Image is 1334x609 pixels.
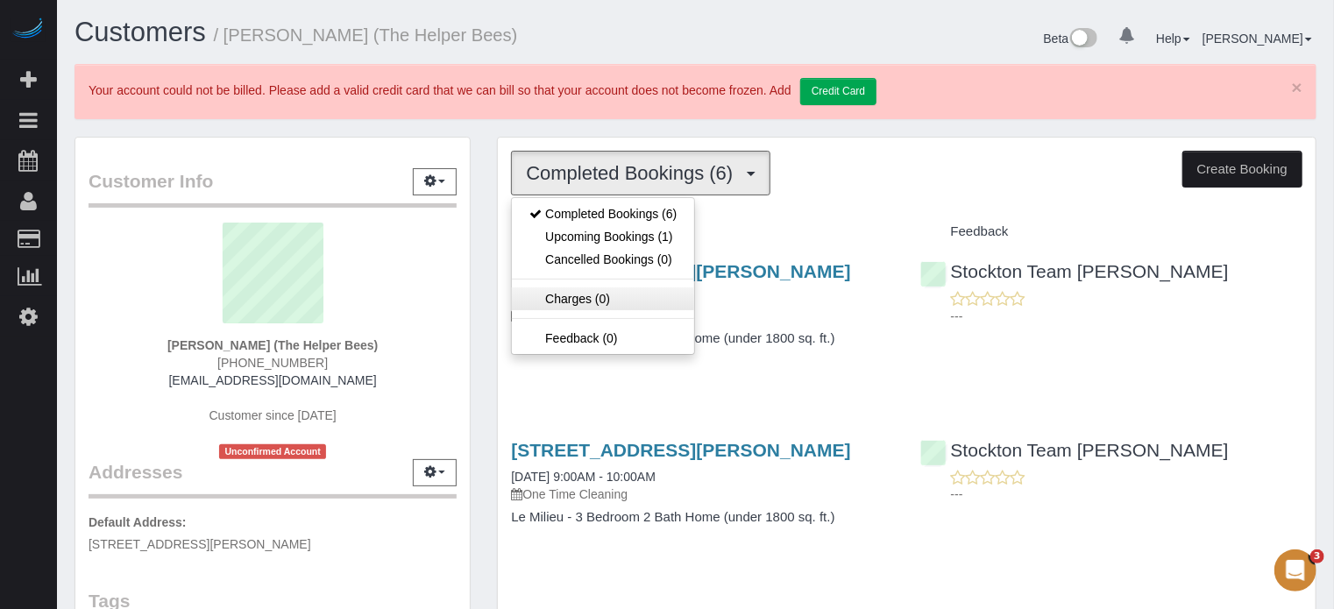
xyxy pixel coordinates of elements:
a: [EMAIL_ADDRESS][DOMAIN_NAME] [169,373,377,387]
h4: Service [511,224,893,239]
h4: Le Milieu - 3 Bedroom 2 Bath Home (under 1800 sq. ft.) [511,510,893,525]
iframe: Intercom live chat [1274,549,1316,591]
small: / [PERSON_NAME] (The Helper Bees) [214,25,518,45]
a: × [1292,78,1302,96]
button: Completed Bookings (6) [511,151,770,195]
a: [PERSON_NAME] [1203,32,1312,46]
a: Help [1156,32,1190,46]
a: [DATE] 9:00AM - 10:00AM [511,470,656,484]
a: Customers [75,17,206,47]
span: Your account could not be billed. Please add a valid credit card that we can bill so that your ac... [89,83,876,97]
p: --- [951,308,1302,325]
span: [PHONE_NUMBER] [217,356,328,370]
p: One Time Cleaning [511,485,893,503]
img: Automaid Logo [11,18,46,42]
label: Default Address: [89,513,187,531]
a: Stockton Team [PERSON_NAME] [920,440,1229,460]
strong: [PERSON_NAME] (The Helper Bees) [167,338,378,352]
a: Completed Bookings (6) [512,202,694,225]
legend: Customer Info [89,168,457,208]
h4: Le Milieu - 3 Bedroom 2 Bath Home (under 1800 sq. ft.) [511,331,893,346]
a: Stockton Team [PERSON_NAME] [920,261,1229,281]
a: Cancelled Bookings (0) [512,248,694,271]
a: Feedback (0) [512,327,694,350]
span: Unconfirmed Account [219,444,326,459]
span: 3 [1310,549,1324,563]
span: [STREET_ADDRESS][PERSON_NAME] [89,537,311,551]
a: Credit Card [800,78,876,105]
button: Create Booking [1182,151,1302,188]
a: [STREET_ADDRESS][PERSON_NAME] [511,440,850,460]
p: One Time Cleaning [511,307,893,324]
a: Upcoming Bookings (1) [512,225,694,248]
a: Beta [1044,32,1098,46]
span: Customer since [DATE] [209,408,337,422]
a: Charges (0) [512,287,694,310]
span: Completed Bookings (6) [526,162,742,184]
h4: Feedback [920,224,1302,239]
p: --- [951,485,1302,503]
img: New interface [1068,28,1097,51]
